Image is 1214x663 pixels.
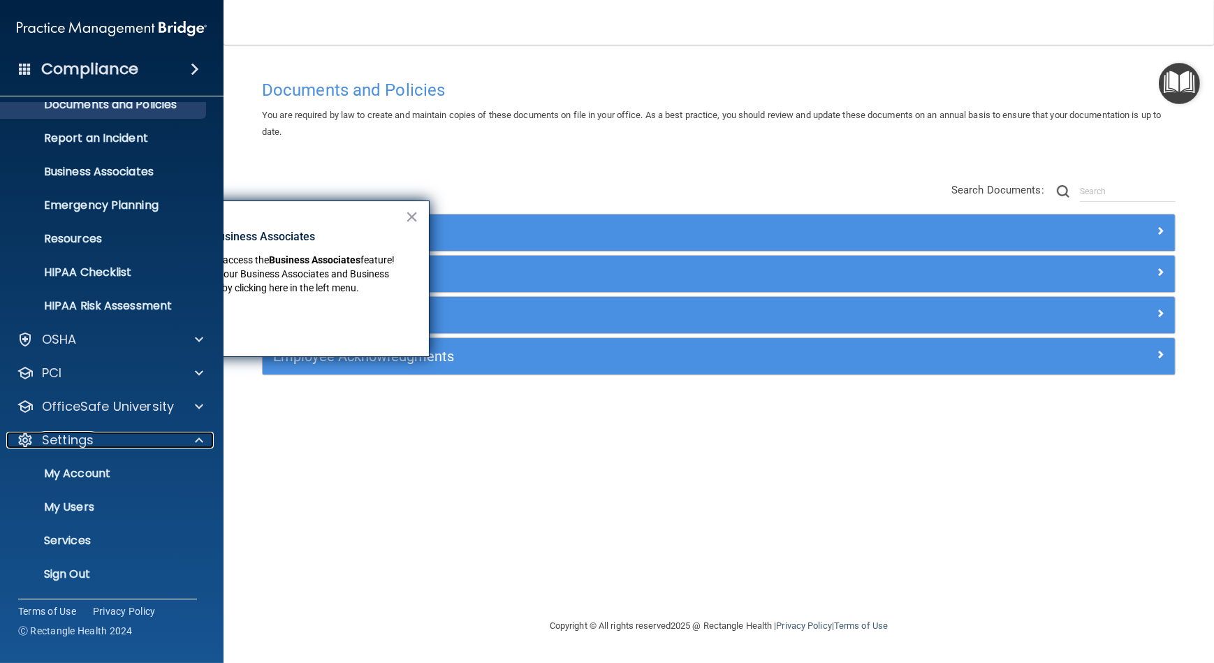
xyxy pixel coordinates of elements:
[9,265,200,279] p: HIPAA Checklist
[776,620,831,631] a: Privacy Policy
[9,467,200,481] p: My Account
[123,229,404,245] p: New Location for Business Associates
[9,98,200,112] p: Documents and Policies
[1159,63,1200,104] button: Open Resource Center
[9,500,200,514] p: My Users
[273,225,937,240] h5: Policies
[42,432,94,449] p: Settings
[273,349,937,364] h5: Employee Acknowledgments
[18,624,133,638] span: Ⓒ Rectangle Health 2024
[273,266,937,282] h5: Privacy Documents
[1057,185,1069,198] img: ic-search.3b580494.png
[834,620,888,631] a: Terms of Use
[951,184,1044,196] span: Search Documents:
[42,331,77,348] p: OSHA
[42,398,174,415] p: OfficeSafe University
[9,131,200,145] p: Report an Incident
[464,604,974,648] div: Copyright © All rights reserved 2025 @ Rectangle Health | |
[405,205,418,228] button: Close
[41,59,138,79] h4: Compliance
[9,299,200,313] p: HIPAA Risk Assessment
[9,534,200,548] p: Services
[262,81,1176,99] h4: Documents and Policies
[123,254,397,293] span: feature! You can now manage your Business Associates and Business Associate Agreements by clickin...
[9,198,200,212] p: Emergency Planning
[273,307,937,323] h5: Practice Forms and Logs
[93,604,156,618] a: Privacy Policy
[1080,181,1176,202] input: Search
[9,567,200,581] p: Sign Out
[17,15,207,43] img: PMB logo
[9,165,200,179] p: Business Associates
[262,110,1161,137] span: You are required by law to create and maintain copies of these documents on file in your office. ...
[18,604,76,618] a: Terms of Use
[42,365,61,381] p: PCI
[9,232,200,246] p: Resources
[269,254,360,265] strong: Business Associates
